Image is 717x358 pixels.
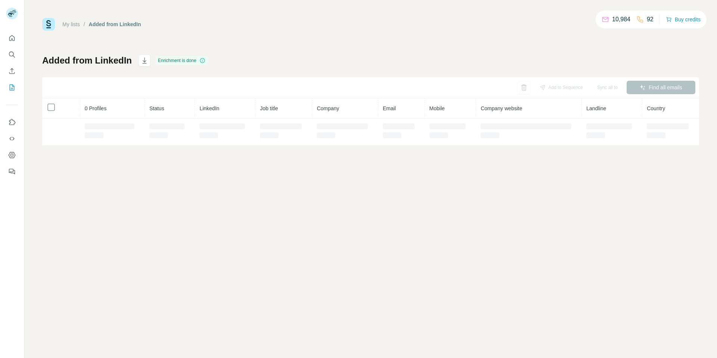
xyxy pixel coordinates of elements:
span: LinkedIn [199,105,219,111]
span: Status [149,105,164,111]
p: 92 [647,15,654,24]
span: Job title [260,105,278,111]
button: Use Surfe on LinkedIn [6,115,18,129]
div: Enrichment is done [156,56,208,65]
img: Surfe Logo [42,18,55,31]
button: Buy credits [666,14,701,25]
span: Landline [586,105,606,111]
button: Use Surfe API [6,132,18,145]
button: Search [6,48,18,61]
li: / [84,21,85,28]
button: Dashboard [6,148,18,162]
span: Email [383,105,396,111]
span: Company [317,105,339,111]
button: Feedback [6,165,18,178]
span: 0 Profiles [85,105,106,111]
h1: Added from LinkedIn [42,55,132,67]
button: Enrich CSV [6,64,18,78]
p: 10,984 [612,15,630,24]
a: My lists [62,21,80,27]
button: Quick start [6,31,18,45]
span: Country [647,105,665,111]
div: Added from LinkedIn [89,21,141,28]
span: Mobile [429,105,445,111]
span: Company website [481,105,522,111]
button: My lists [6,81,18,94]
